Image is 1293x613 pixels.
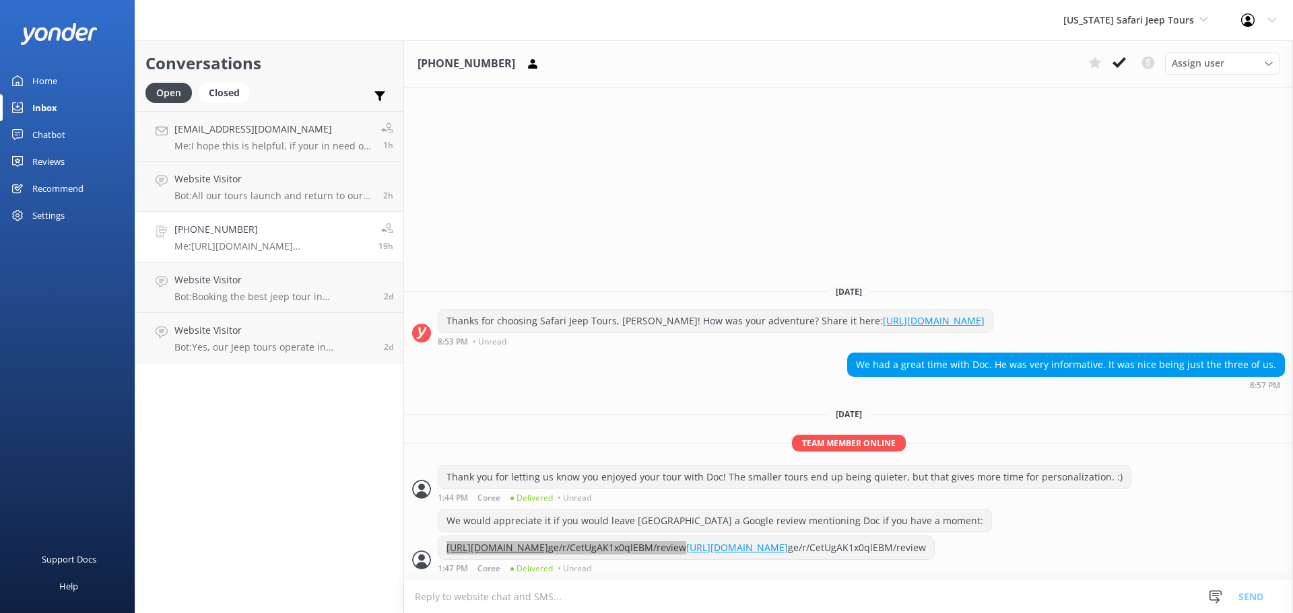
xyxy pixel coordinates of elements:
[174,122,371,137] h4: [EMAIL_ADDRESS][DOMAIN_NAME]
[59,573,78,600] div: Help
[174,341,374,353] p: Bot: Yes, our Jeep tours operate in [GEOGRAPHIC_DATA], [US_STATE].
[199,83,250,103] div: Closed
[438,494,468,502] strong: 1:44 PM
[883,314,985,327] a: [URL][DOMAIN_NAME]
[438,493,1131,502] div: Sep 17 2025 01:44pm (UTC -07:00) America/Phoenix
[383,190,393,201] span: Sep 18 2025 07:23am (UTC -07:00) America/Phoenix
[174,291,374,303] p: Bot: Booking the best jeep tour in [GEOGRAPHIC_DATA] with Safari Jeep Tours is quick and easy. Se...
[135,111,403,161] a: [EMAIL_ADDRESS][DOMAIN_NAME]Me:I hope this is helpful, if your in need of any further assistance ...
[42,546,96,573] div: Support Docs
[32,67,57,94] div: Home
[438,336,993,346] div: Sep 15 2025 08:53pm (UTC -07:00) America/Phoenix
[438,338,468,346] strong: 8:53 PM
[828,408,870,420] span: [DATE]
[174,240,368,252] p: Me: [URL][DOMAIN_NAME][DOMAIN_NAME]
[477,494,500,502] span: Coree
[1063,13,1194,26] span: [US_STATE] Safari Jeep Tours
[438,466,1131,489] div: Thank you for letting us know you enjoyed your tour with Doc! The smaller tours end up being quie...
[174,323,374,338] h4: Website Visitor
[446,541,548,554] a: [URL][DOMAIN_NAME]
[378,240,393,252] span: Sep 17 2025 01:47pm (UTC -07:00) America/Phoenix
[32,148,65,175] div: Reviews
[145,83,192,103] div: Open
[418,55,515,73] h3: [PHONE_NUMBER]
[558,494,591,502] span: • Unread
[135,212,403,262] a: [PHONE_NUMBER]Me:[URL][DOMAIN_NAME][DOMAIN_NAME]19h
[32,94,57,121] div: Inbox
[792,435,906,452] span: Team member online
[847,380,1285,390] div: Sep 15 2025 08:57pm (UTC -07:00) America/Phoenix
[135,313,403,363] a: Website VisitorBot:Yes, our Jeep tours operate in [GEOGRAPHIC_DATA], [US_STATE].2d
[145,50,393,76] h2: Conversations
[1165,52,1280,74] div: Assign User
[438,563,935,573] div: Sep 17 2025 01:47pm (UTC -07:00) America/Phoenix
[20,23,98,45] img: yonder-white-logo.png
[686,541,788,554] a: [URL][DOMAIN_NAME]
[384,291,393,302] span: Sep 16 2025 03:36am (UTC -07:00) America/Phoenix
[510,494,553,502] span: ● Delivered
[174,222,368,237] h4: [PHONE_NUMBER]
[438,509,991,532] div: We would appreciate it if you would leave [GEOGRAPHIC_DATA] a Google review mentioning Doc if you...
[828,286,870,297] span: [DATE]
[510,565,553,573] span: ● Delivered
[199,85,257,100] a: Closed
[848,353,1284,376] div: We had a great time with Doc. He was very informative. It was nice being just the three of us.
[135,262,403,313] a: Website VisitorBot:Booking the best jeep tour in [GEOGRAPHIC_DATA] with Safari Jeep Tours is quic...
[473,338,506,346] span: • Unread
[438,536,934,559] div: ge/r/CetUgAK1x0qlEBM/review ge/r/CetUgAK1x0qlEBM/review
[174,190,373,202] p: Bot: All our tours launch and return to our office located at [STREET_ADDRESS].
[174,172,373,186] h4: Website Visitor
[174,273,374,287] h4: Website Visitor
[32,121,65,148] div: Chatbot
[384,341,393,353] span: Sep 15 2025 08:09pm (UTC -07:00) America/Phoenix
[32,175,84,202] div: Recommend
[558,565,591,573] span: • Unread
[32,202,65,229] div: Settings
[174,140,371,152] p: Me: I hope this is helpful, if your in need of any further assistance or have any additional ques...
[1250,382,1280,390] strong: 8:57 PM
[438,565,468,573] strong: 1:47 PM
[438,310,993,332] div: Thanks for choosing Safari Jeep Tours, [PERSON_NAME]! How was your adventure? Share it here:
[145,85,199,100] a: Open
[135,161,403,212] a: Website VisitorBot:All our tours launch and return to our office located at [STREET_ADDRESS].2h
[1172,56,1224,71] span: Assign user
[383,139,393,151] span: Sep 18 2025 08:12am (UTC -07:00) America/Phoenix
[477,565,500,573] span: Coree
